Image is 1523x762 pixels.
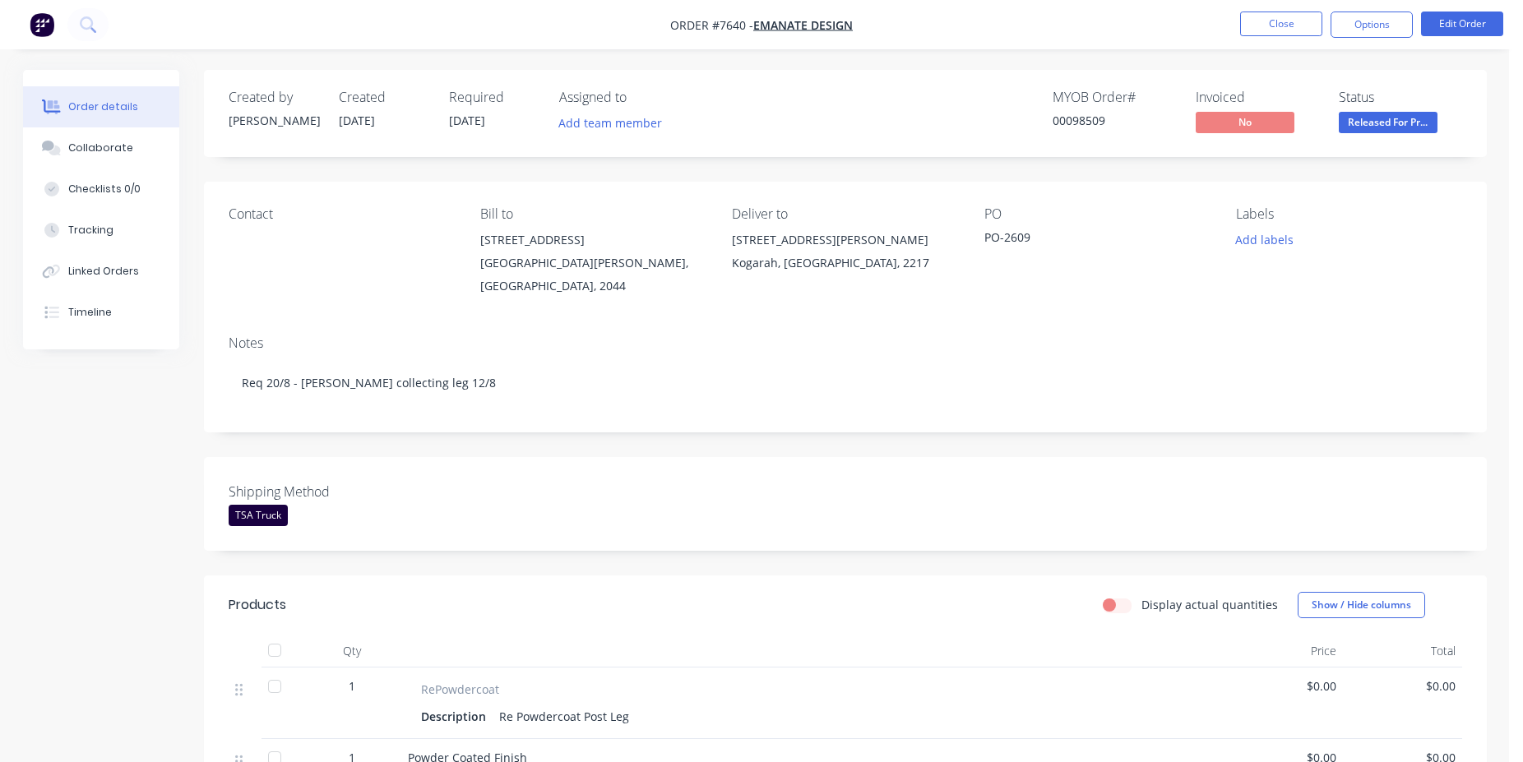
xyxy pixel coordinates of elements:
[1240,12,1322,36] button: Close
[480,206,706,222] div: Bill to
[1230,677,1336,695] span: $0.00
[1227,229,1303,251] button: Add labels
[449,113,485,128] span: [DATE]
[1196,112,1294,132] span: No
[493,704,636,728] div: Re Powdercoat Post Leg
[1224,635,1343,667] div: Price
[732,229,957,281] div: [STREET_ADDRESS][PERSON_NAME]Kogarah, [GEOGRAPHIC_DATA], 2217
[339,90,429,105] div: Created
[1421,12,1503,36] button: Edit Order
[229,90,319,105] div: Created by
[449,90,539,105] div: Required
[1053,112,1176,129] div: 00098509
[480,252,706,298] div: [GEOGRAPHIC_DATA][PERSON_NAME], [GEOGRAPHIC_DATA], 2044
[1339,90,1462,105] div: Status
[349,677,355,695] span: 1
[1053,90,1176,105] div: MYOB Order #
[732,206,957,222] div: Deliver to
[1331,12,1413,38] button: Options
[732,229,957,252] div: [STREET_ADDRESS][PERSON_NAME]
[23,169,179,210] button: Checklists 0/0
[23,251,179,292] button: Linked Orders
[1339,112,1437,136] button: Released For Pr...
[984,229,1190,252] div: PO-2609
[68,264,139,279] div: Linked Orders
[229,112,319,129] div: [PERSON_NAME]
[421,681,499,698] span: RePowdercoat
[1339,112,1437,132] span: Released For Pr...
[23,292,179,333] button: Timeline
[732,252,957,275] div: Kogarah, [GEOGRAPHIC_DATA], 2217
[1343,635,1462,667] div: Total
[549,112,670,134] button: Add team member
[1236,206,1461,222] div: Labels
[229,206,454,222] div: Contact
[68,141,133,155] div: Collaborate
[339,113,375,128] span: [DATE]
[229,595,286,615] div: Products
[229,482,434,501] label: Shipping Method
[23,86,179,127] button: Order details
[68,305,112,320] div: Timeline
[753,17,853,33] a: Emanate Design
[68,182,141,196] div: Checklists 0/0
[480,229,706,252] div: [STREET_ADDRESS]
[229,335,1462,351] div: Notes
[68,223,113,238] div: Tracking
[1141,596,1278,613] label: Display actual quantities
[480,229,706,298] div: [STREET_ADDRESS][GEOGRAPHIC_DATA][PERSON_NAME], [GEOGRAPHIC_DATA], 2044
[1349,677,1456,695] span: $0.00
[23,210,179,251] button: Tracking
[30,12,54,37] img: Factory
[1298,592,1425,618] button: Show / Hide columns
[559,90,724,105] div: Assigned to
[421,704,493,728] div: Description
[23,127,179,169] button: Collaborate
[984,206,1210,222] div: PO
[229,505,288,526] div: TSA Truck
[670,17,753,33] span: Order #7640 -
[559,112,671,134] button: Add team member
[1196,90,1319,105] div: Invoiced
[68,99,138,114] div: Order details
[303,635,401,667] div: Qty
[229,358,1462,408] div: Req 20/8 - [PERSON_NAME] collecting leg 12/8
